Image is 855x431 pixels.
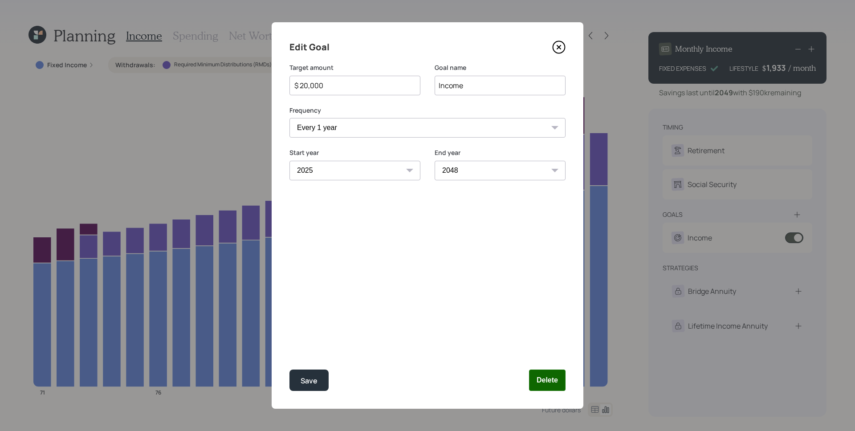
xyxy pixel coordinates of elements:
[529,370,566,391] button: Delete
[289,106,566,115] label: Frequency
[435,63,566,72] label: Goal name
[289,370,329,391] button: Save
[289,63,420,72] label: Target amount
[289,148,420,157] label: Start year
[301,375,318,387] div: Save
[435,148,566,157] label: End year
[289,40,330,54] h4: Edit Goal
